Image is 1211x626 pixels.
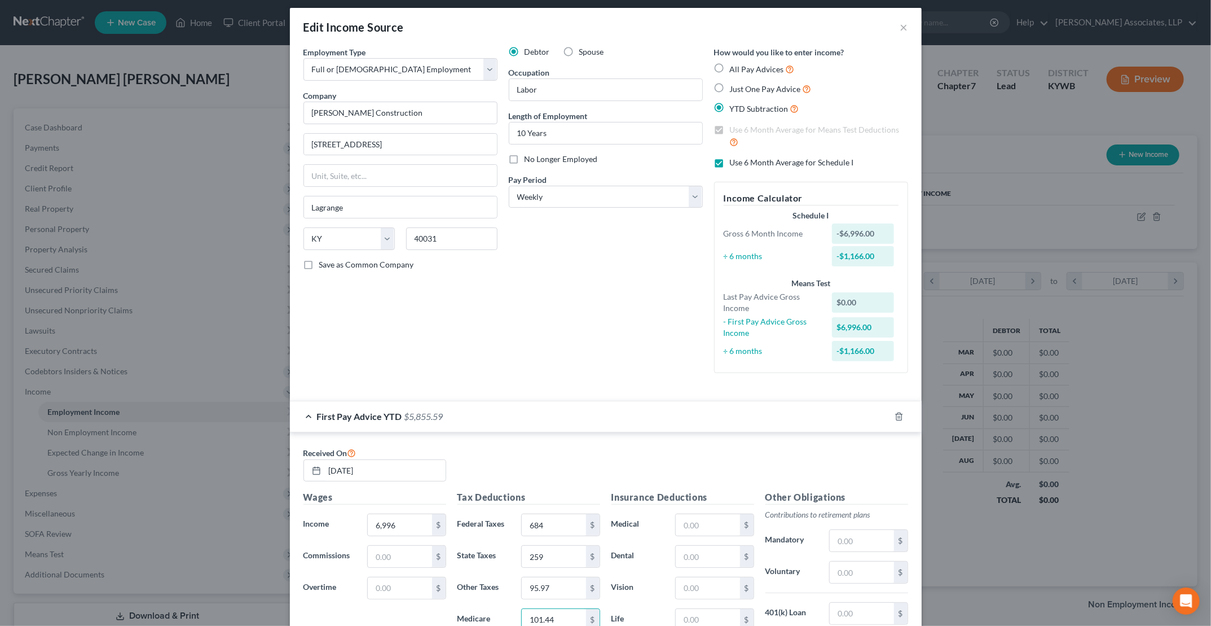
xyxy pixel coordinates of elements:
[303,19,404,35] div: Edit Income Source
[724,278,899,289] div: Means Test
[303,446,356,459] label: Received On
[304,165,497,186] input: Unit, Suite, etc...
[586,546,600,567] div: $
[832,246,894,266] div: -$1,166.00
[724,210,899,221] div: Schedule I
[303,491,446,505] h5: Wages
[730,84,801,94] span: Just One Pay Advice
[606,514,670,536] label: Medical
[368,577,431,599] input: 0.00
[740,546,754,567] div: $
[718,251,827,262] div: ÷ 6 months
[304,196,497,218] input: Enter city...
[579,47,604,56] span: Spouse
[452,514,516,536] label: Federal Taxes
[368,514,431,536] input: 0.00
[432,546,446,567] div: $
[740,514,754,536] div: $
[509,67,550,78] label: Occupation
[832,317,894,338] div: $6,996.00
[368,546,431,567] input: 0.00
[303,102,497,124] input: Search company by name...
[900,20,908,34] button: ×
[522,546,585,567] input: 0.00
[404,411,443,422] span: $5,855.59
[606,577,670,599] label: Vision
[522,514,585,536] input: 0.00
[525,154,598,164] span: No Longer Employed
[765,491,908,505] h5: Other Obligations
[452,545,516,568] label: State Taxes
[1173,588,1200,615] div: Open Intercom Messenger
[676,546,739,567] input: 0.00
[830,603,893,624] input: 0.00
[509,122,702,144] input: ex: 2 years
[730,125,900,134] span: Use 6 Month Average for Means Test Deductions
[832,224,894,244] div: -$6,996.00
[303,519,329,528] span: Income
[832,341,894,361] div: -$1,166.00
[894,603,908,624] div: $
[432,514,446,536] div: $
[509,79,702,100] input: --
[714,46,844,58] label: How would you like to enter income?
[894,530,908,551] div: $
[406,227,497,250] input: Enter zip...
[724,191,899,205] h5: Income Calculator
[740,577,754,599] div: $
[317,411,402,422] span: First Pay Advice YTD
[730,104,789,113] span: YTD Subtraction
[832,292,894,313] div: $0.00
[457,491,600,505] h5: Tax Deductions
[432,577,446,599] div: $
[676,577,739,599] input: 0.00
[325,460,446,481] input: MM/DD/YYYY
[522,577,585,599] input: 0.00
[298,577,362,599] label: Overtime
[730,64,784,74] span: All Pay Advices
[606,545,670,568] label: Dental
[303,91,337,100] span: Company
[298,545,362,568] label: Commissions
[718,345,827,357] div: ÷ 6 months
[509,175,547,185] span: Pay Period
[676,514,739,536] input: 0.00
[304,134,497,155] input: Enter address...
[718,316,827,339] div: - First Pay Advice Gross Income
[830,530,893,551] input: 0.00
[586,577,600,599] div: $
[830,562,893,583] input: 0.00
[509,110,588,122] label: Length of Employment
[319,260,414,269] span: Save as Common Company
[760,561,824,584] label: Voluntary
[718,291,827,314] div: Last Pay Advice Gross Income
[760,529,824,552] label: Mandatory
[525,47,550,56] span: Debtor
[760,602,824,625] label: 401(k) Loan
[765,509,908,520] p: Contributions to retirement plans
[718,228,827,239] div: Gross 6 Month Income
[452,577,516,599] label: Other Taxes
[730,157,854,167] span: Use 6 Month Average for Schedule I
[303,47,366,57] span: Employment Type
[586,514,600,536] div: $
[611,491,754,505] h5: Insurance Deductions
[894,562,908,583] div: $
